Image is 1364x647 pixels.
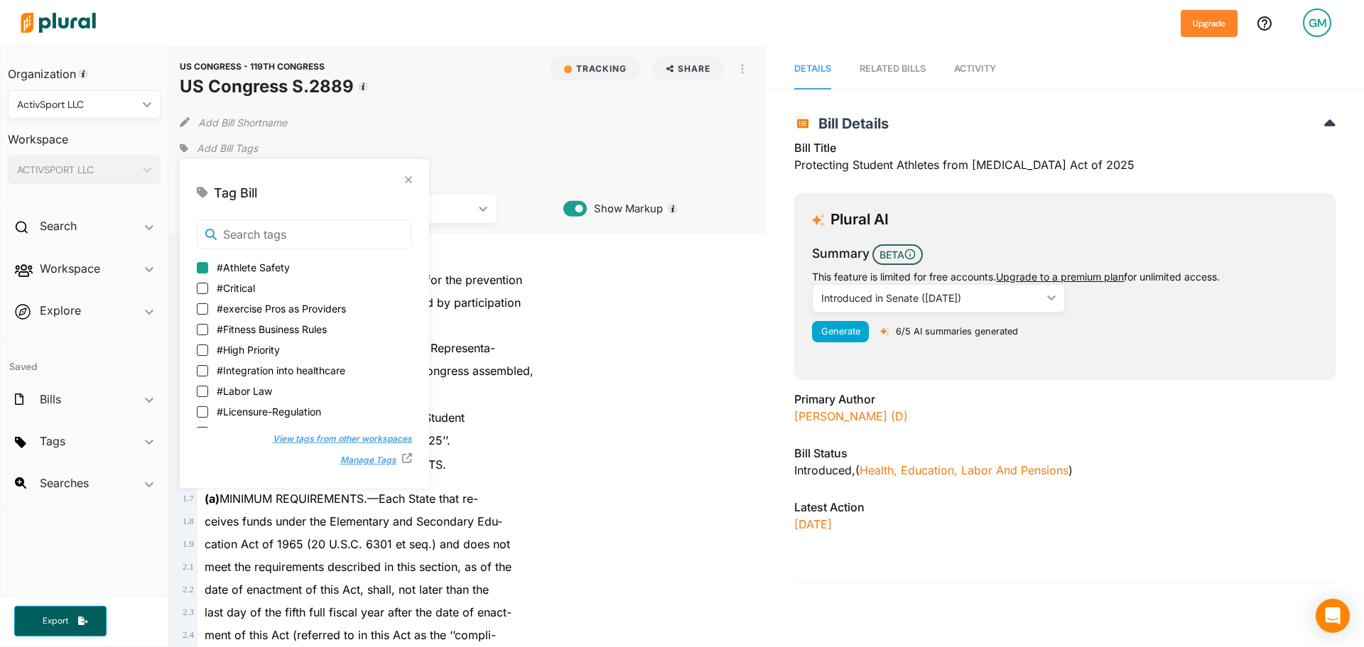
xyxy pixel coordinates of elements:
button: Tracking [550,57,641,81]
div: Tooltip anchor [77,67,90,80]
button: Generate [812,321,869,342]
span: MINIMUM REQUIREMENTS.—Each State that re- [205,491,478,506]
span: cation Act of 1965 (20 U.S.C. 6301 et seq.) and does not [205,537,510,551]
h2: Bills [40,391,61,407]
span: Export [33,615,78,627]
span: 2 . 2 [183,585,194,594]
span: #Critical [217,281,255,295]
span: Show Markup [587,201,663,217]
h3: Summary [812,244,870,263]
div: This feature is limited for free accounts. for unlimited access. [812,269,1318,284]
span: last day of the fifth full fiscal year after the date of enact- [205,605,511,619]
span: date of enactment of this Act, shall, not later than the [205,582,489,597]
h3: Organization [8,53,161,85]
button: Manage Tags [326,450,402,471]
div: GM [1303,9,1331,37]
span: Details [794,63,831,74]
h3: Primary Author [794,391,1336,408]
h2: Search [40,218,77,234]
p: 6/5 AI summaries generated [896,325,1018,338]
span: #Integration into healthcare [217,363,345,378]
input: Search tags [197,219,412,249]
span: 1 . 7 [183,494,194,504]
a: GM [1292,3,1343,43]
span: 1 . 8 [183,516,194,526]
div: ACTIVSPORT LLC [17,163,137,178]
a: [PERSON_NAME] (D) [794,409,908,423]
button: Share [646,57,731,81]
a: Activity [954,49,996,89]
button: Upgrade [1181,10,1238,37]
h1: US Congress S.2889 [180,74,354,99]
input: #Labor Law [197,386,208,397]
span: Activity [954,63,996,74]
h2: Workspace [40,261,100,276]
a: Health, Education, Labor and Pensions [860,463,1068,477]
span: #Licensure-Regulation [217,404,321,419]
div: Introduced in Senate ([DATE]) [821,290,1041,305]
a: Upgrade to a premium plan [996,271,1124,283]
span: US CONGRESS - 119TH CONGRESS [180,61,325,72]
a: Details [794,49,831,89]
span: #Athlete Safety [217,260,290,275]
div: Protecting Student Athletes from [MEDICAL_DATA] Act of 2025 [794,139,1336,182]
input: #Fitness Business Rules [197,324,208,335]
span: Add Bill Tags [197,141,258,156]
p: [DATE] [794,516,1336,533]
strong: (a) [205,491,220,506]
h3: Bill Title [794,139,1336,156]
input: #Licensure-Regulation [197,406,208,418]
a: Upgrade [1181,16,1238,31]
h3: Plural AI [830,211,889,229]
div: Add tags [180,138,258,159]
div: RELATED BILLS [860,62,926,75]
input: #Integration into healthcare [197,365,208,376]
a: RELATED BILLS [860,49,926,89]
h3: Workspace [8,119,161,150]
h3: Latest Action [794,499,1336,516]
h2: Searches [40,475,89,491]
span: ceives funds under the Elementary and Secondary Edu- [205,514,502,528]
span: #Labor Law [217,384,272,398]
span: Bill Details [811,115,889,132]
h2: Explore [40,303,81,318]
span: Generate [821,326,860,337]
button: Export [14,606,107,636]
input: #exercise Pros as Providers [197,303,208,315]
input: #Critical [197,283,208,294]
span: #exercise Pros as Providers [217,301,346,316]
div: Introduced , ( ) [794,462,1336,479]
span: #High Priority [217,342,280,357]
span: Tag Bill [214,183,257,202]
button: View tags from other workspaces [259,428,412,450]
span: ment of this Act (referred to in this Act as the ‘‘compli- [205,628,496,642]
span: 2 . 1 [183,562,194,572]
h2: Tags [40,433,65,449]
input: #Low Priority [197,427,208,438]
button: Add Bill Shortname [198,111,287,134]
span: 2 . 3 [183,607,194,617]
h3: Bill Status [794,445,1336,462]
span: #Fitness Business Rules [217,322,327,337]
span: 2 . 4 [183,630,194,640]
span: 1 . 9 [183,539,194,549]
button: Share [652,57,725,81]
span: meet the requirements described in this section, as of the [205,560,511,574]
input: #High Priority [197,344,208,356]
div: Open Intercom Messenger [1316,599,1350,633]
h4: Saved [1,342,168,377]
div: Tooltip anchor [357,80,369,93]
input: #Athlete Safety [197,262,208,273]
div: Tooltip anchor [666,202,679,215]
span: #Low Priority [217,425,278,440]
span: BETA [872,244,923,265]
div: ActivSport LLC [17,97,137,112]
